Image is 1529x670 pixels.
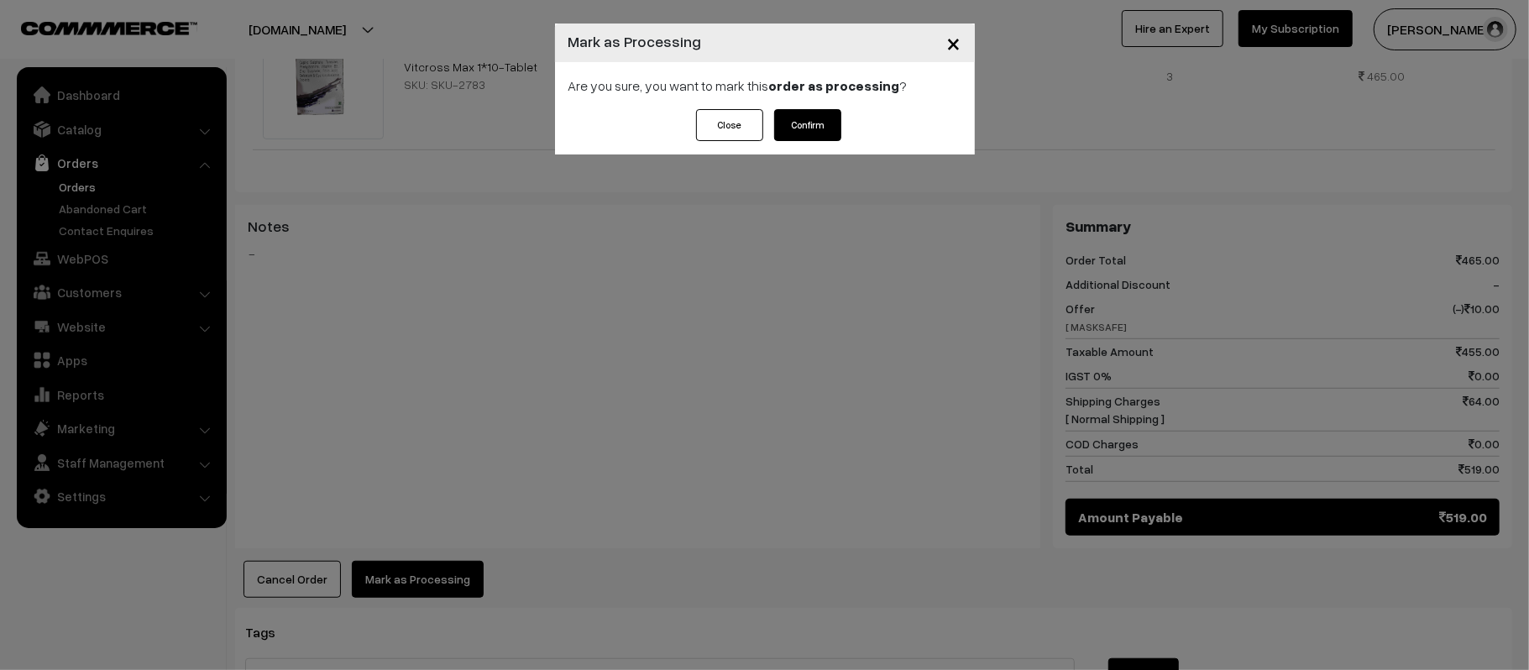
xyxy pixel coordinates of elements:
div: Are you sure, you want to mark this ? [555,62,975,109]
span: × [947,27,961,58]
strong: order as processing [769,77,900,94]
h4: Mark as Processing [568,30,702,53]
button: Confirm [774,109,841,141]
button: Close [934,17,975,69]
button: Close [696,109,763,141]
